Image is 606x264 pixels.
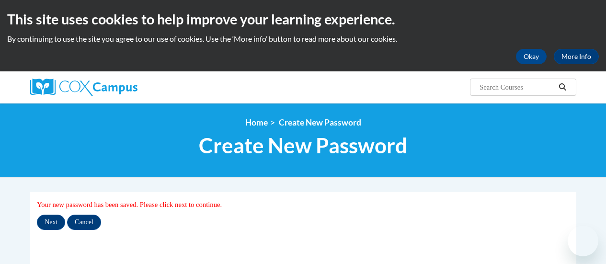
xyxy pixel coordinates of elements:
[554,49,599,64] a: More Info
[279,117,361,127] span: Create New Password
[245,117,268,127] a: Home
[7,10,599,29] h2: This site uses cookies to help improve your learning experience.
[30,79,203,96] a: Cox Campus
[37,201,222,208] span: Your new password has been saved. Please click next to continue.
[555,81,570,93] button: Search
[7,34,599,44] p: By continuing to use the site you agree to our use of cookies. Use the ‘More info’ button to read...
[199,133,407,158] span: Create New Password
[37,215,65,230] input: Next
[30,79,137,96] img: Cox Campus
[516,49,547,64] button: Okay
[568,226,598,256] iframe: Button to launch messaging window
[479,81,555,93] input: Search Courses
[67,215,101,230] input: Cancel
